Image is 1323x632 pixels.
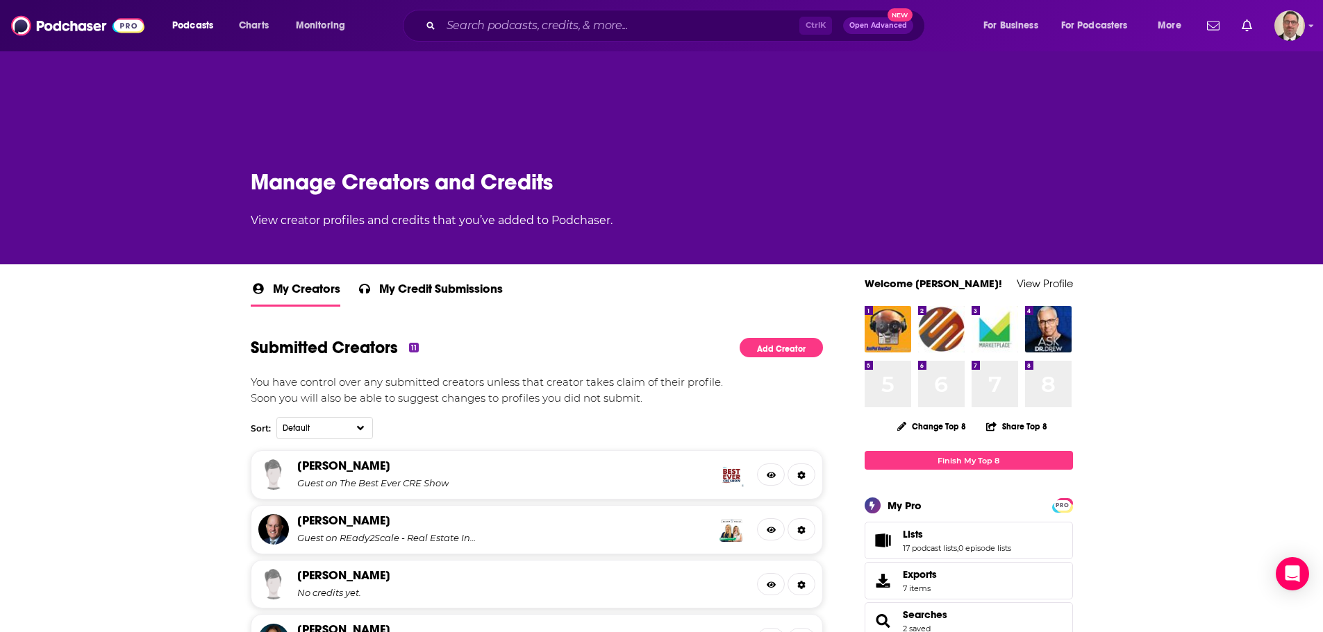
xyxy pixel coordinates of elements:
span: Lists [903,528,923,540]
a: My Credit Submissions [357,281,503,307]
a: Add Creator [740,338,823,358]
span: Logged in as PercPodcast [1274,10,1305,41]
a: View Profile [1017,277,1073,290]
span: PRO [1054,500,1071,511]
a: Open Creator Profile [757,463,785,486]
a: Open Creator Profile [757,518,785,540]
a: Searches [903,608,947,621]
p: View creator profiles and credits that you’ve added to Podchaser. [251,212,1073,229]
img: Max MacKenzie [258,569,289,599]
span: Exports [903,568,937,581]
button: Share Top 8 [985,413,1048,440]
a: [PERSON_NAME] [297,458,390,473]
button: open menu [163,15,231,37]
img: Podchaser - Follow, Share and Rate Podcasts [11,12,144,39]
div: No credits yet. [297,587,361,598]
input: Search podcasts, credits, & more... [441,15,799,37]
button: open menu [974,15,1056,37]
div: Guest on The Best Ever CRE Show [297,477,449,488]
a: Show notifications dropdown [1201,14,1225,37]
a: PRO [1054,499,1071,510]
a: Lists [869,531,897,550]
img: Marketplace [972,306,1018,352]
div: My Pro [888,499,922,512]
span: My Creators [273,281,340,305]
a: Show notifications dropdown [1236,14,1258,37]
img: Rare Earth Exchanges [918,306,965,352]
img: The Best Ever CRE Show [719,463,744,487]
a: Manage Creator & Credits [788,518,815,540]
span: 7 items [903,583,937,593]
span: Exports [869,571,897,590]
span: New [888,8,913,22]
p: You have control over any submitted creators unless that creator takes claim of their profile. [251,375,824,391]
span: More [1158,16,1181,35]
a: [PERSON_NAME] [297,513,390,528]
div: Sort: [251,423,271,434]
span: Lists [865,522,1073,559]
button: Choose Creator sort [276,417,373,439]
button: Show profile menu [1274,10,1305,41]
h1: Manage Creators and Credits [251,169,1073,196]
a: Exports [865,562,1073,599]
div: 11 [409,343,419,352]
a: Welcome [PERSON_NAME]! [865,277,1002,290]
a: Manage Creator & Credits [788,573,815,595]
h3: Submitted Creators [251,337,398,358]
a: My Creators [251,281,340,307]
img: Reel Pod News Cast™ with Levon Putney [865,306,911,352]
a: Searches [869,611,897,631]
a: Finish My Top 8 [865,451,1073,470]
button: open menu [1052,15,1148,37]
img: Christopher Zona [258,459,289,490]
div: Guest on REady2Scale - Real Estate In… [297,532,476,543]
span: My Credit Submissions [379,281,503,305]
a: Charts [230,15,277,37]
span: For Podcasters [1061,16,1128,35]
img: User Profile [1274,10,1305,41]
a: Lists [903,528,1011,540]
span: Ctrl K [799,17,832,35]
img: Joshua Bauchner [258,514,289,545]
a: Manage Creator & Credits [788,463,815,486]
div: Open Intercom Messenger [1276,557,1309,590]
div: Search podcasts, credits, & more... [416,10,938,42]
span: Open Advanced [849,22,907,29]
span: Default [283,423,338,433]
a: 0 episode lists [958,543,1011,553]
a: 17 podcast lists [903,543,957,553]
p: Soon you will also be able to suggest changes to profiles you did not submit. [251,391,824,407]
span: Monitoring [296,16,345,35]
span: Charts [239,16,269,35]
button: Change Top 8 [889,418,975,435]
button: open menu [1148,15,1199,37]
a: [PERSON_NAME] [297,567,390,583]
img: Ask Dr. Drew [1025,306,1072,352]
button: Open AdvancedNew [843,17,913,34]
button: open menu [286,15,363,37]
span: , [957,543,958,553]
span: Podcasts [172,16,213,35]
img: REady2Scale - Real Estate Investing [719,518,744,542]
span: For Business [983,16,1038,35]
a: Open Creator Profile [757,573,785,595]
